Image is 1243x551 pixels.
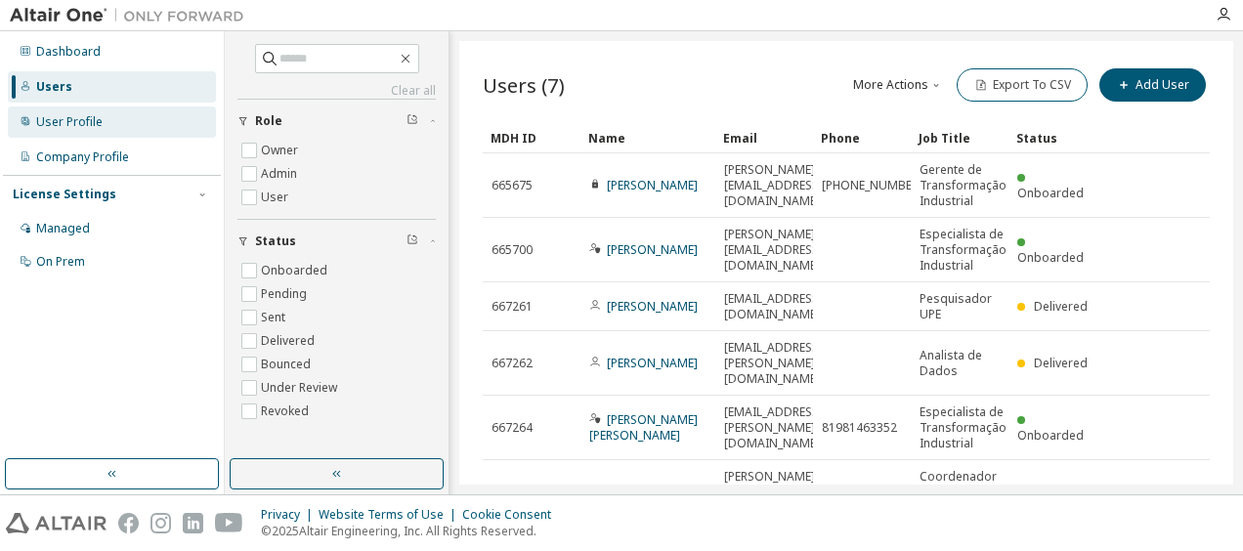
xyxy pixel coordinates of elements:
span: [EMAIL_ADDRESS][DOMAIN_NAME] [724,291,823,322]
div: MDH ID [491,122,573,153]
span: Users (7) [483,71,565,99]
a: Clear all [237,83,436,99]
button: More Actions [851,68,945,102]
div: Website Terms of Use [319,507,462,523]
div: Users [36,79,72,95]
span: Role [255,113,282,129]
span: [PERSON_NAME][EMAIL_ADDRESS][DOMAIN_NAME] [724,162,823,209]
span: Clear filter [407,113,418,129]
span: Delivered [1034,484,1088,500]
div: Cookie Consent [462,507,563,523]
label: Owner [261,139,302,162]
label: Delivered [261,329,319,353]
label: Sent [261,306,289,329]
label: Revoked [261,400,313,423]
span: Analista de Dados [920,348,1000,379]
span: Delivered [1034,355,1088,371]
span: Clear filter [407,233,418,249]
a: [PERSON_NAME] [607,355,698,371]
span: Coordenador Manutenção do Forno [920,469,1000,516]
a: [PERSON_NAME] [607,241,698,258]
span: 81981463352 [822,420,897,436]
a: [PERSON_NAME] [607,177,698,193]
img: facebook.svg [118,513,139,533]
span: 667264 [492,420,533,436]
span: [PERSON_NAME][EMAIL_ADDRESS][DOMAIN_NAME] [724,469,823,516]
p: © 2025 Altair Engineering, Inc. All Rights Reserved. [261,523,563,539]
span: Especialista de Transformação Industrial [920,227,1007,274]
div: On Prem [36,254,85,270]
label: User [261,186,292,209]
img: altair_logo.svg [6,513,107,533]
a: [PERSON_NAME] [607,484,698,500]
div: Job Title [919,122,1001,153]
div: Privacy [261,507,319,523]
span: 665700 [492,242,533,258]
div: Status [1016,122,1098,153]
button: Export To CSV [957,68,1088,102]
span: [PHONE_NUMBER] [822,178,922,193]
span: Especialista de Transformação Industrial [920,404,1007,451]
div: Company Profile [36,149,129,165]
img: instagram.svg [150,513,171,533]
span: 667262 [492,356,533,371]
img: Altair One [10,6,254,25]
span: 665675 [492,178,533,193]
span: [EMAIL_ADDRESS][PERSON_NAME][DOMAIN_NAME] [724,340,823,387]
span: Onboarded [1017,249,1084,266]
span: [EMAIL_ADDRESS][PERSON_NAME][DOMAIN_NAME] [724,404,823,451]
div: Name [588,122,707,153]
span: Status [255,233,296,249]
span: Onboarded [1017,185,1084,201]
div: Managed [36,221,90,236]
span: Pesquisador UPE [920,291,1000,322]
button: Status [237,220,436,263]
div: Phone [821,122,903,153]
div: User Profile [36,114,103,130]
span: Onboarded [1017,427,1084,444]
span: Gerente de Transformação Industrial [920,162,1007,209]
label: Pending [261,282,311,306]
button: Add User [1099,68,1206,102]
label: Bounced [261,353,315,376]
a: [PERSON_NAME] [PERSON_NAME] [589,411,698,444]
label: Admin [261,162,301,186]
label: Onboarded [261,259,331,282]
div: License Settings [13,187,116,202]
span: Delivered [1034,298,1088,315]
img: linkedin.svg [183,513,203,533]
div: Email [723,122,805,153]
a: [PERSON_NAME] [607,298,698,315]
span: [PERSON_NAME][EMAIL_ADDRESS][DOMAIN_NAME] [724,227,823,274]
label: Under Review [261,376,341,400]
img: youtube.svg [215,513,243,533]
span: 667261 [492,299,533,315]
div: Dashboard [36,44,101,60]
button: Role [237,100,436,143]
